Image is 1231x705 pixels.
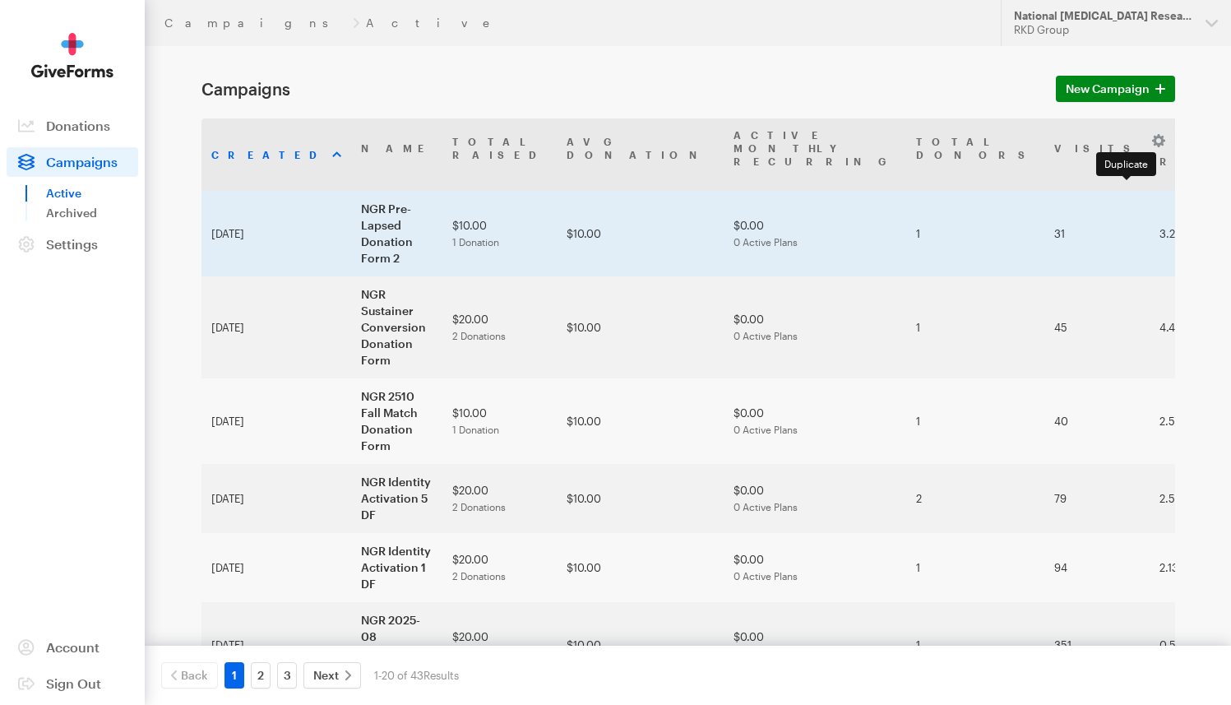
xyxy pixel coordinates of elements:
[7,111,138,141] a: Donations
[201,602,351,688] td: [DATE]
[46,118,110,133] span: Donations
[7,147,138,177] a: Campaigns
[442,118,557,191] th: TotalRaised: activate to sort column ascending
[31,33,113,78] img: GiveForms
[724,533,906,602] td: $0.00
[557,276,724,378] td: $10.00
[724,464,906,533] td: $0.00
[351,602,442,688] td: NGR 2025-08 Conversion Model
[1056,76,1175,102] a: New Campaign
[724,276,906,378] td: $0.00
[734,570,798,582] span: 0 Active Plans
[452,424,499,435] span: 1 Donation
[906,191,1044,276] td: 1
[557,378,724,464] td: $10.00
[452,501,506,513] span: 2 Donations
[1014,23,1192,37] div: RKD Group
[351,118,442,191] th: Name: activate to sort column ascending
[452,570,506,582] span: 2 Donations
[724,191,906,276] td: $0.00
[557,602,724,688] td: $10.00
[906,118,1044,191] th: TotalDonors: activate to sort column ascending
[1044,464,1150,533] td: 79
[164,16,346,30] a: Campaigns
[906,276,1044,378] td: 1
[201,464,351,533] td: [DATE]
[374,662,459,689] div: 1-20 of 43
[1044,118,1150,191] th: Visits: activate to sort column ascending
[251,662,271,689] a: 2
[442,191,557,276] td: $10.00
[906,464,1044,533] td: 2
[724,602,906,688] td: $0.00
[46,154,118,169] span: Campaigns
[1044,276,1150,378] td: 45
[734,424,798,435] span: 0 Active Plans
[557,191,724,276] td: $10.00
[1044,378,1150,464] td: 40
[1044,191,1150,276] td: 31
[724,118,906,191] th: Active MonthlyRecurring: activate to sort column ascending
[452,236,499,248] span: 1 Donation
[46,203,138,223] a: Archived
[442,276,557,378] td: $20.00
[1044,602,1150,688] td: 351
[313,666,339,685] span: Next
[351,464,442,533] td: NGR Identity Activation 5 DF
[442,602,557,688] td: $20.00
[201,276,351,378] td: [DATE]
[277,662,297,689] a: 3
[734,236,798,248] span: 0 Active Plans
[734,330,798,341] span: 0 Active Plans
[906,602,1044,688] td: 1
[351,378,442,464] td: NGR 2510 Fall Match Donation Form
[906,378,1044,464] td: 1
[724,378,906,464] td: $0.00
[201,79,1036,99] h1: Campaigns
[557,464,724,533] td: $10.00
[906,533,1044,602] td: 1
[7,230,138,259] a: Settings
[1066,79,1150,99] span: New Campaign
[442,378,557,464] td: $10.00
[423,669,459,682] span: Results
[557,118,724,191] th: AvgDonation: activate to sort column ascending
[442,533,557,602] td: $20.00
[46,183,138,203] a: Active
[351,533,442,602] td: NGR Identity Activation 1 DF
[452,330,506,341] span: 2 Donations
[351,276,442,378] td: NGR Sustainer Conversion Donation Form
[557,533,724,602] td: $10.00
[201,378,351,464] td: [DATE]
[303,662,361,689] a: Next
[1014,9,1192,23] div: National [MEDICAL_DATA] Research
[442,464,557,533] td: $20.00
[1044,533,1150,602] td: 94
[46,236,98,252] span: Settings
[7,633,138,662] a: Account
[201,533,351,602] td: [DATE]
[7,669,138,698] a: Sign Out
[46,675,101,691] span: Sign Out
[201,118,351,191] th: Created: activate to sort column ascending
[201,191,351,276] td: [DATE]
[351,191,442,276] td: NGR Pre-Lapsed Donation Form 2
[46,639,99,655] span: Account
[734,501,798,513] span: 0 Active Plans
